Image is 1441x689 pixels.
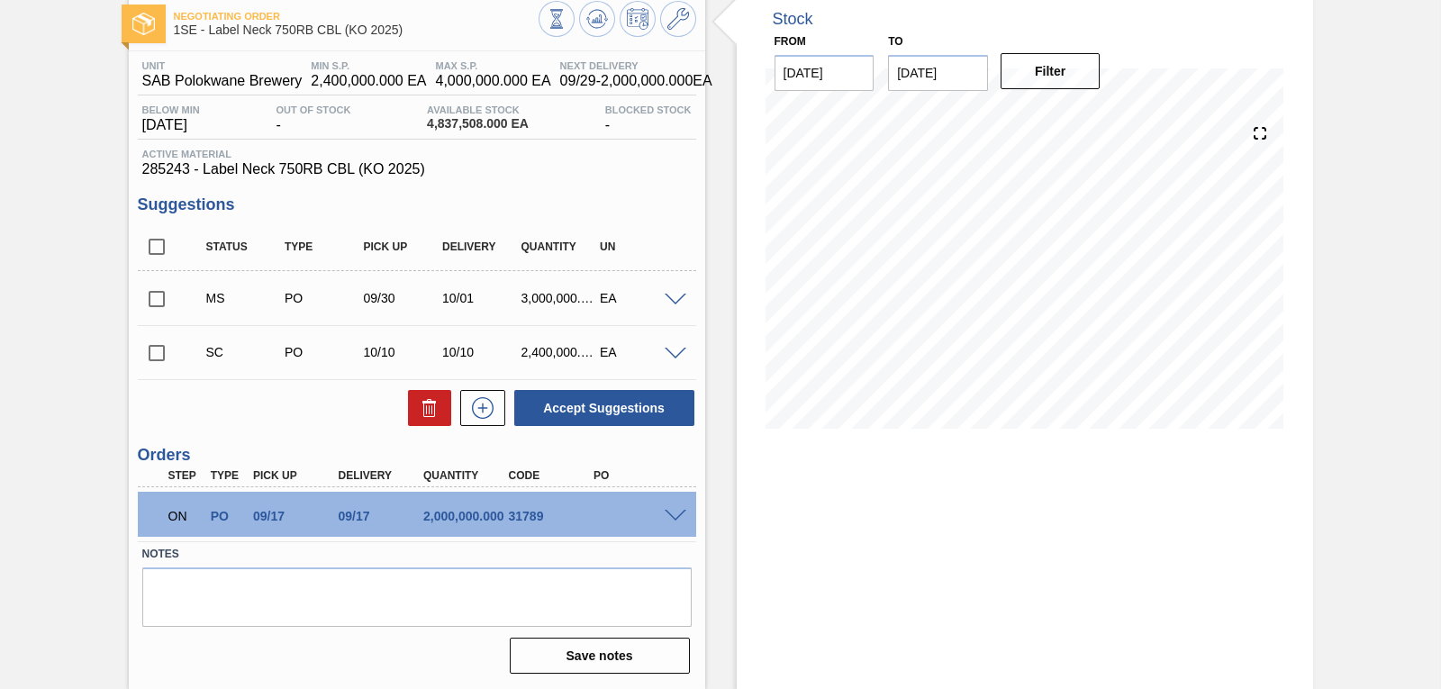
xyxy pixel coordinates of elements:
[132,13,155,35] img: Ícone
[142,149,692,159] span: Active Material
[164,469,207,482] div: Step
[138,446,696,465] h3: Orders
[560,73,712,89] span: 09/29 - 2,000,000.000 EA
[359,345,446,359] div: 10/10/2025
[560,60,712,71] span: Next Delivery
[601,104,696,133] div: -
[620,1,656,37] button: Schedule Inventory
[504,469,598,482] div: Code
[517,240,603,253] div: Quantity
[438,291,524,305] div: 10/01/2025
[888,35,902,48] label: to
[202,291,288,305] div: Manual Suggestion
[888,55,988,91] input: mm/dd/yyyy
[775,55,875,91] input: mm/dd/yyyy
[419,509,512,523] div: 2,000,000.000
[605,104,692,115] span: Blocked Stock
[539,1,575,37] button: Stocks Overview
[517,291,603,305] div: 3,000,000.000
[334,469,428,482] div: Delivery
[138,195,696,214] h3: Suggestions
[427,117,529,131] span: 4,837,508.000 EA
[438,240,524,253] div: Delivery
[589,469,683,482] div: PO
[451,390,505,426] div: New suggestion
[249,469,342,482] div: Pick up
[174,11,539,22] span: Negotiating Order
[595,291,682,305] div: EA
[174,23,539,37] span: 1SE - Label Neck 750RB CBL (KO 2025)
[660,1,696,37] button: Go to Master Data / General
[419,469,512,482] div: Quantity
[311,73,426,89] span: 2,400,000.000 EA
[164,496,207,536] div: Negotiating Order
[399,390,451,426] div: Delete Suggestions
[142,60,303,71] span: Unit
[249,509,342,523] div: 09/17/2025
[276,104,350,115] span: Out Of Stock
[427,104,529,115] span: Available Stock
[775,35,806,48] label: From
[311,60,426,71] span: MIN S.P.
[1001,53,1101,89] button: Filter
[505,388,696,428] div: Accept Suggestions
[202,240,288,253] div: Status
[142,73,303,89] span: SAB Polokwane Brewery
[202,345,288,359] div: Suggestion Created
[168,509,203,523] p: ON
[595,240,682,253] div: UN
[206,469,249,482] div: Type
[510,638,690,674] button: Save notes
[504,509,598,523] div: 31789
[334,509,428,523] div: 09/17/2025
[206,509,249,523] div: Purchase order
[514,390,694,426] button: Accept Suggestions
[142,117,200,133] span: [DATE]
[142,104,200,115] span: Below Min
[142,161,692,177] span: 285243 - Label Neck 750RB CBL (KO 2025)
[595,345,682,359] div: EA
[359,291,446,305] div: 09/30/2025
[435,60,550,71] span: MAX S.P.
[579,1,615,37] button: Update Chart
[280,291,367,305] div: Purchase order
[773,10,813,29] div: Stock
[271,104,355,133] div: -
[517,345,603,359] div: 2,400,000.000
[280,345,367,359] div: Purchase order
[438,345,524,359] div: 10/10/2025
[142,541,692,567] label: Notes
[435,73,550,89] span: 4,000,000.000 EA
[280,240,367,253] div: Type
[359,240,446,253] div: Pick up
